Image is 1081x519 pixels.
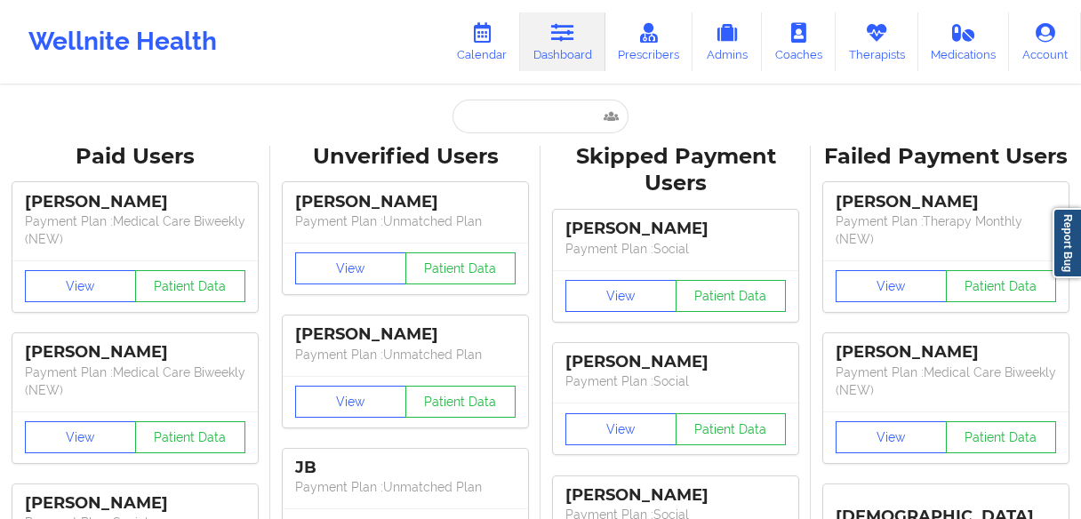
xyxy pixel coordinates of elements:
[295,192,516,212] div: [PERSON_NAME]
[676,280,787,312] button: Patient Data
[295,458,516,478] div: JB
[1053,208,1081,278] a: Report Bug
[135,270,246,302] button: Patient Data
[25,363,245,399] p: Payment Plan : Medical Care Biweekly (NEW)
[565,280,677,312] button: View
[565,413,677,445] button: View
[25,493,245,514] div: [PERSON_NAME]
[295,324,516,345] div: [PERSON_NAME]
[836,363,1056,399] p: Payment Plan : Medical Care Biweekly (NEW)
[565,240,786,258] p: Payment Plan : Social
[836,12,918,71] a: Therapists
[25,192,245,212] div: [PERSON_NAME]
[405,386,516,418] button: Patient Data
[520,12,605,71] a: Dashboard
[553,143,798,198] div: Skipped Payment Users
[25,342,245,363] div: [PERSON_NAME]
[135,421,246,453] button: Patient Data
[836,192,1056,212] div: [PERSON_NAME]
[946,421,1057,453] button: Patient Data
[25,212,245,248] p: Payment Plan : Medical Care Biweekly (NEW)
[405,252,516,284] button: Patient Data
[946,270,1057,302] button: Patient Data
[565,485,786,506] div: [PERSON_NAME]
[836,270,947,302] button: View
[12,143,258,171] div: Paid Users
[295,478,516,496] p: Payment Plan : Unmatched Plan
[836,421,947,453] button: View
[676,413,787,445] button: Patient Data
[295,386,406,418] button: View
[918,12,1010,71] a: Medications
[295,252,406,284] button: View
[565,352,786,372] div: [PERSON_NAME]
[565,372,786,390] p: Payment Plan : Social
[762,12,836,71] a: Coaches
[565,219,786,239] div: [PERSON_NAME]
[1009,12,1081,71] a: Account
[295,346,516,363] p: Payment Plan : Unmatched Plan
[283,143,528,171] div: Unverified Users
[823,143,1069,171] div: Failed Payment Users
[836,212,1056,248] p: Payment Plan : Therapy Monthly (NEW)
[605,12,693,71] a: Prescribers
[836,342,1056,363] div: [PERSON_NAME]
[25,421,136,453] button: View
[25,270,136,302] button: View
[693,12,762,71] a: Admins
[444,12,520,71] a: Calendar
[295,212,516,230] p: Payment Plan : Unmatched Plan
